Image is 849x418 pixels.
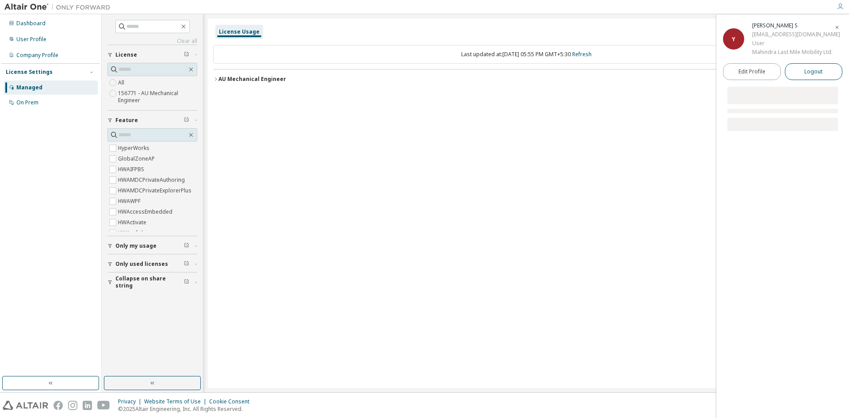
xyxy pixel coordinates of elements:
[752,48,840,57] div: Mahindra Last Mile Mobility Ltd.
[118,175,187,185] label: HWAMDCPrivateAuthoring
[115,261,168,268] span: Only used licenses
[107,254,197,274] button: Only used licenses
[752,21,840,30] div: YUWARAJ S
[184,242,189,249] span: Clear filter
[68,401,77,410] img: instagram.svg
[752,39,840,48] div: User
[209,398,255,405] div: Cookie Consent
[115,51,137,58] span: License
[732,35,735,43] span: Y
[115,117,138,124] span: Feature
[16,84,42,91] div: Managed
[107,272,197,292] button: Collapse on share string
[184,261,189,268] span: Clear filter
[107,111,197,130] button: Feature
[16,20,46,27] div: Dashboard
[118,228,146,238] label: HWAcufwh
[118,185,193,196] label: HWAMDCPrivateExplorerPlus
[738,68,765,75] span: Edit Profile
[804,67,822,76] span: Logout
[118,153,157,164] label: GlobalZoneAP
[118,196,142,207] label: HWAWPF
[118,88,197,106] label: 156771 - AU Mechanical Engineer
[115,275,184,289] span: Collapse on share string
[184,279,189,286] span: Clear filter
[144,398,209,405] div: Website Terms of Use
[4,3,115,12] img: Altair One
[184,117,189,124] span: Clear filter
[3,401,48,410] img: altair_logo.svg
[213,69,839,89] button: AU Mechanical EngineerLicense ID: 156771
[723,63,781,80] a: Edit Profile
[97,401,110,410] img: youtube.svg
[16,52,58,59] div: Company Profile
[115,242,157,249] span: Only my usage
[118,405,255,413] p: © 2025 Altair Engineering, Inc. All Rights Reserved.
[6,69,53,76] div: License Settings
[785,63,843,80] button: Logout
[218,76,286,83] div: AU Mechanical Engineer
[118,217,148,228] label: HWActivate
[118,77,126,88] label: All
[219,28,260,35] div: License Usage
[118,398,144,405] div: Privacy
[213,45,839,64] div: Last updated at: [DATE] 05:55 PM GMT+5:30
[752,30,840,39] div: [EMAIL_ADDRESS][DOMAIN_NAME]
[107,38,197,45] a: Clear all
[107,45,197,65] button: License
[572,50,592,58] a: Refresh
[83,401,92,410] img: linkedin.svg
[184,51,189,58] span: Clear filter
[118,143,151,153] label: HyperWorks
[107,236,197,256] button: Only my usage
[16,36,46,43] div: User Profile
[118,207,174,217] label: HWAccessEmbedded
[54,401,63,410] img: facebook.svg
[16,99,38,106] div: On Prem
[118,164,146,175] label: HWAIFPBS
